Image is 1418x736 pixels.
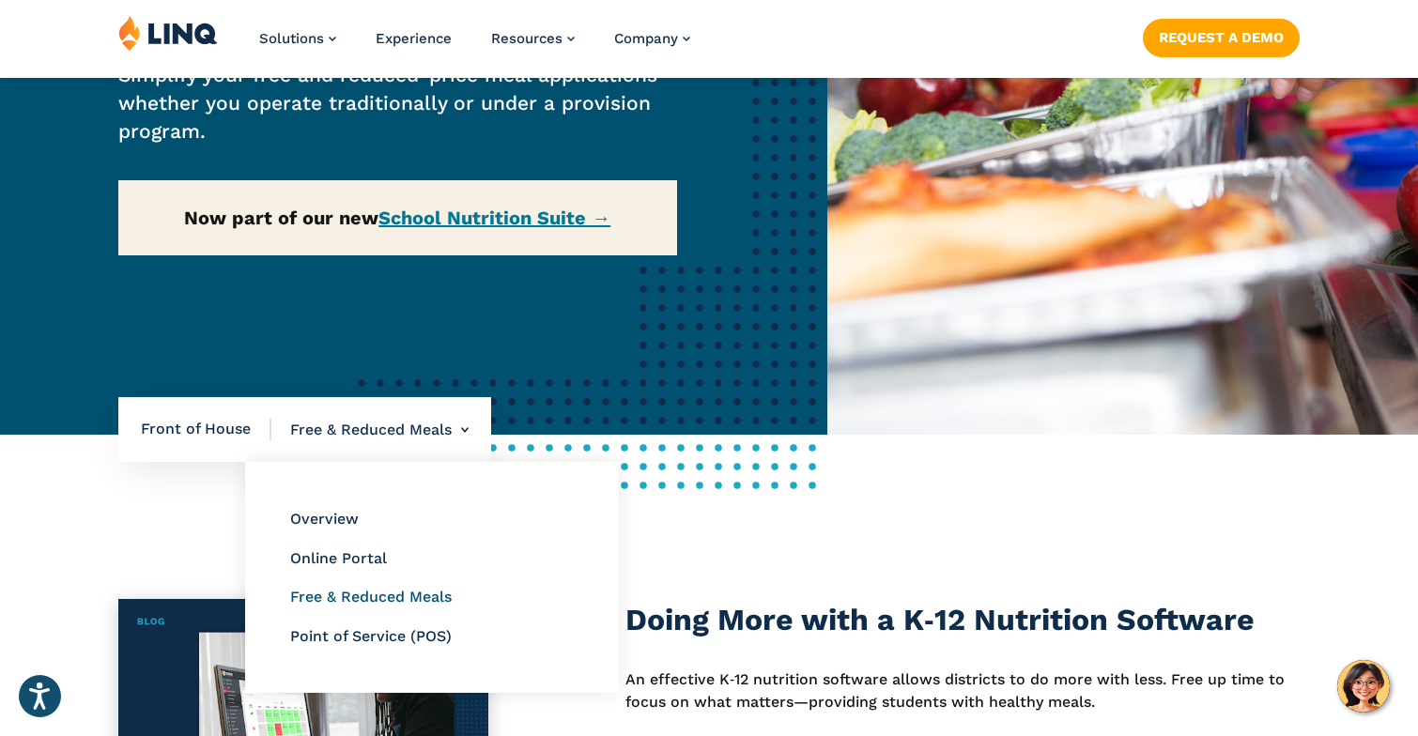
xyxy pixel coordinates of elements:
a: Company [614,30,690,47]
img: LINQ | K‑12 Software [118,15,218,51]
span: Resources [491,30,563,47]
li: Free & Reduced Meals [271,397,469,463]
button: Hello, have a question? Let’s chat. [1337,660,1390,713]
nav: Primary Navigation [259,15,690,77]
h3: Doing More with a K‑12 Nutrition Software [625,599,1300,641]
nav: Button Navigation [1143,15,1300,56]
a: Online Portal [290,549,387,567]
strong: Now part of our new [184,207,610,229]
span: Solutions [259,30,324,47]
a: Overview [290,510,359,528]
a: Experience [376,30,452,47]
a: Solutions [259,30,336,47]
a: Resources [491,30,575,47]
span: Company [614,30,678,47]
a: Free & Reduced Meals [290,588,452,606]
p: An effective K‑12 nutrition software allows districts to do more with less. Free up time to focus... [625,668,1300,714]
span: Front of House [141,419,271,439]
a: Point of Service (POS) [290,627,452,645]
a: Request a Demo [1143,19,1300,56]
p: Simplify your free and reduced-price meal applications whether you operate traditionally or under... [118,61,677,146]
